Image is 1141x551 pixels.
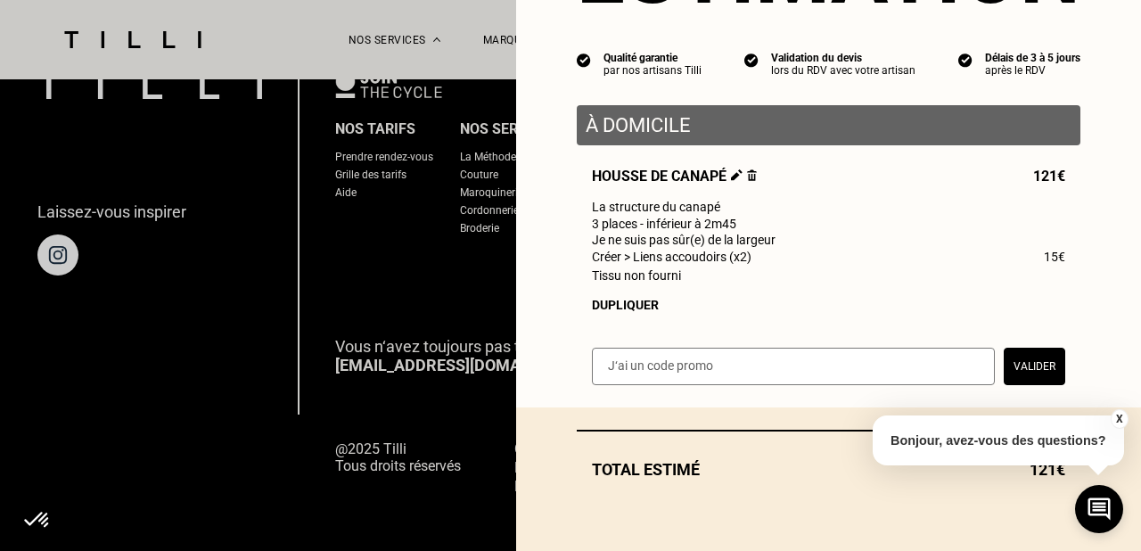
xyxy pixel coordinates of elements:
button: Valider [1004,348,1065,385]
span: 121€ [1033,168,1065,185]
img: icon list info [744,52,759,68]
img: Éditer [731,169,743,181]
input: J‘ai un code promo [592,348,995,385]
span: La structure du canapé [592,200,720,214]
span: 3 places - inférieur à 2m45 [592,217,736,231]
div: Dupliquer [592,298,1065,312]
span: Je ne suis pas sûr(e) de la largeur [592,233,776,247]
div: Total estimé [577,460,1080,479]
div: par nos artisans Tilli [603,64,702,77]
div: Validation du devis [771,52,915,64]
p: À domicile [586,114,1071,136]
span: Tissu non fourni [592,268,681,283]
p: Bonjour, avez-vous des questions? [873,415,1124,465]
img: icon list info [577,52,591,68]
div: après le RDV [985,64,1080,77]
img: Supprimer [747,169,757,181]
span: Housse de canapé [592,168,757,185]
img: icon list info [958,52,973,68]
div: Qualité garantie [603,52,702,64]
button: X [1110,409,1128,429]
span: Créer > Liens accoudoirs (x2) [592,250,751,264]
div: Délais de 3 à 5 jours [985,52,1080,64]
div: lors du RDV avec votre artisan [771,64,915,77]
span: 15€ [1044,250,1065,264]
